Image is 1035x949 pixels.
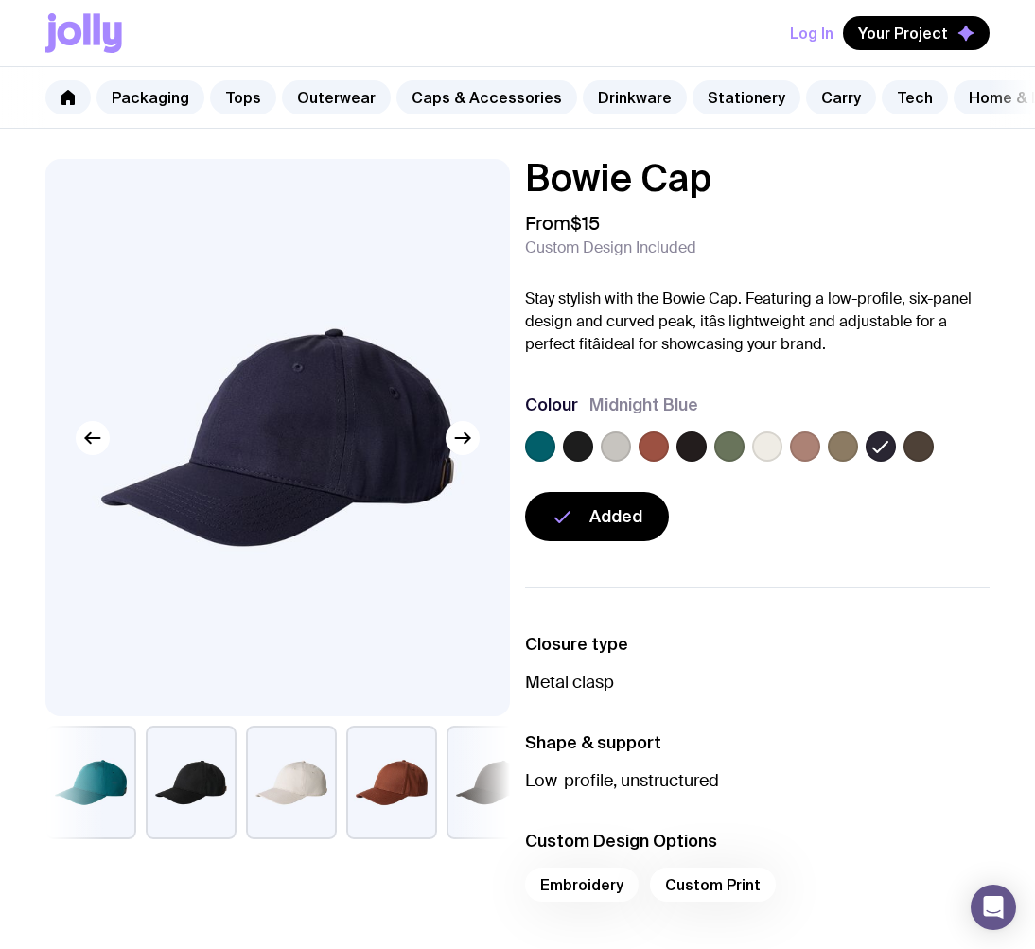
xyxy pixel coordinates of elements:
[525,633,990,656] h3: Closure type
[525,394,578,416] h3: Colour
[806,80,876,114] a: Carry
[971,885,1016,930] div: Open Intercom Messenger
[525,238,696,257] span: Custom Design Included
[396,80,577,114] a: Caps & Accessories
[525,731,990,754] h3: Shape & support
[525,671,990,694] p: Metal clasp
[525,159,990,197] h1: Bowie Cap
[525,492,669,541] button: Added
[282,80,391,114] a: Outerwear
[570,211,600,236] span: $15
[525,830,990,852] h3: Custom Design Options
[843,16,990,50] button: Your Project
[790,16,833,50] button: Log In
[583,80,687,114] a: Drinkware
[693,80,800,114] a: Stationery
[525,288,990,356] p: Stay stylish with the Bowie Cap. Featuring a low-profile, six-panel design and curved peak, itâs ...
[96,80,204,114] a: Packaging
[210,80,276,114] a: Tops
[525,212,600,235] span: From
[589,505,642,528] span: Added
[525,769,990,792] p: Low-profile, unstructured
[882,80,948,114] a: Tech
[589,394,698,416] span: Midnight Blue
[858,24,948,43] span: Your Project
